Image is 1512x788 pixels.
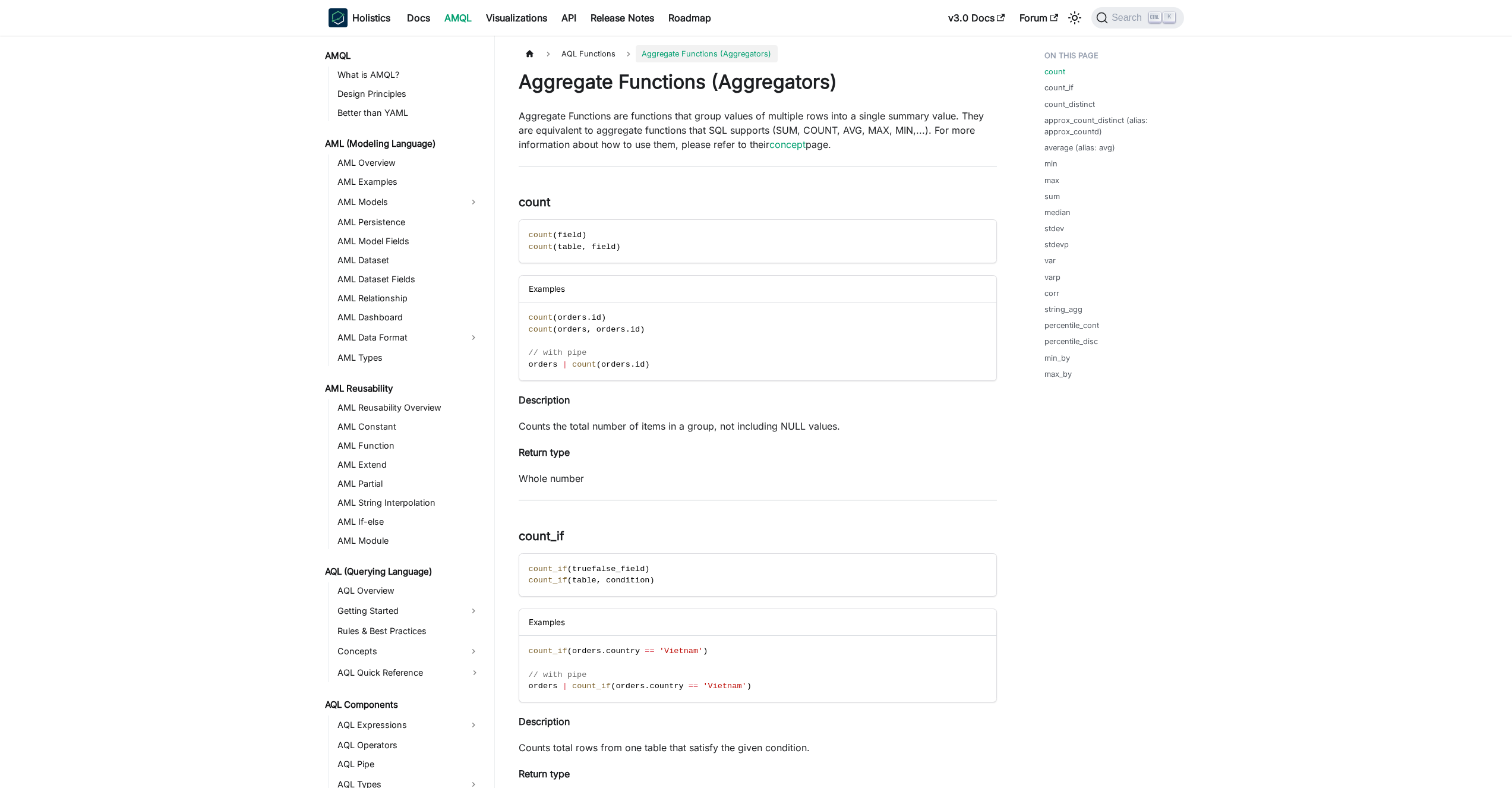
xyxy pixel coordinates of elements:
a: v3.0 Docs [941,8,1012,27]
span: . [626,325,630,334]
a: min_by [1044,352,1070,364]
kbd: K [1163,12,1175,23]
strong: Description [519,715,570,727]
span: orders [529,360,558,369]
a: AML Dataset [334,252,484,269]
a: max [1044,175,1059,186]
span: orders [529,682,558,691]
span: ) [645,565,649,573]
button: Expand sidebar category 'AML Models' [463,193,484,212]
button: Switch between dark and light mode (currently light mode) [1065,8,1084,27]
span: table [572,576,596,585]
span: country [650,682,684,691]
span: ) [650,576,655,585]
a: AML Reusability [321,380,484,397]
a: AMQL [321,48,484,64]
span: . [586,313,591,322]
a: varp [1044,272,1060,283]
h3: count [519,195,997,210]
span: count [529,313,553,322]
a: Docs [400,8,437,27]
a: AQL (Querying Language) [321,563,484,580]
span: Aggregate Functions (Aggregators) [636,45,777,62]
span: // with pipe [529,348,587,357]
span: , [582,242,586,251]
p: Aggregate Functions are functions that group values of multiple rows into a single summary value.... [519,109,997,152]
span: 'Vietnam' [703,682,746,691]
a: Concepts [334,642,463,661]
a: AML (Modeling Language) [321,135,484,152]
a: AQL Overview [334,582,484,599]
a: AQL Components [321,696,484,713]
p: Counts the total number of items in a group, not including NULL values. [519,419,997,433]
a: What is AMQL? [334,67,484,83]
span: . [601,647,606,655]
a: Rules & Best Practices [334,623,484,639]
span: , [586,325,591,334]
span: ) [703,647,708,655]
a: API [554,8,583,27]
a: AML String Interpolation [334,494,484,511]
span: Search [1108,12,1149,23]
a: AML Constant [334,418,484,435]
a: percentile_cont [1044,320,1099,331]
a: approx_count_distinct (alias: approx_countd) [1044,115,1177,137]
span: orders [596,325,626,334]
span: 'Vietnam' [659,647,703,655]
span: field [557,231,582,239]
nav: Breadcrumbs [519,45,997,62]
span: country [606,647,640,655]
a: Design Principles [334,86,484,102]
span: | [563,682,567,691]
a: AQL Quick Reference [334,663,484,682]
span: id [630,325,640,334]
a: count_if [1044,82,1074,93]
a: AML Types [334,349,484,366]
b: Holistics [352,11,390,25]
span: | [563,360,567,369]
a: stdev [1044,223,1064,234]
a: percentile_disc [1044,336,1098,347]
button: Search (Ctrl+K) [1091,7,1183,29]
span: count [529,231,553,239]
a: HolisticsHolistics [329,8,390,27]
span: orders [572,647,601,655]
span: ( [553,231,557,239]
a: Release Notes [583,8,661,27]
a: AML Partial [334,475,484,492]
a: average (alias: avg) [1044,142,1115,153]
a: AML Examples [334,174,484,190]
a: AML If-else [334,513,484,530]
a: count_distinct [1044,99,1095,110]
span: AQL Functions [555,45,621,62]
span: ) [601,313,606,322]
h3: count_if [519,529,997,544]
img: Holistics [329,8,348,27]
a: AQL Operators [334,737,484,754]
div: Examples [519,276,996,302]
span: ( [553,325,557,334]
p: Whole number [519,471,997,486]
span: count_if [529,576,567,585]
span: table [557,242,582,251]
span: truefalse_field [572,565,645,573]
span: ( [567,565,572,573]
span: == [645,647,654,655]
span: count [572,360,596,369]
a: Home page [519,45,541,62]
a: string_agg [1044,304,1082,315]
strong: Return type [519,768,570,780]
span: . [645,682,649,691]
span: ( [567,576,572,585]
a: stdevp [1044,239,1069,250]
span: ( [596,360,601,369]
a: AML Persistence [334,214,484,231]
nav: Docs sidebar [317,36,495,788]
span: orders [557,325,586,334]
span: ( [553,313,557,322]
a: AML Overview [334,155,484,171]
span: ( [553,242,557,251]
h1: Aggregate Functions (Aggregators) [519,70,997,94]
span: . [630,360,635,369]
div: Examples [519,609,996,636]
